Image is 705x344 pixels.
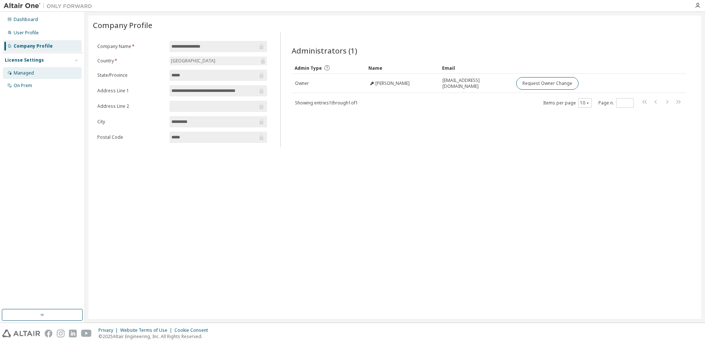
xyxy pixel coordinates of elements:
span: Page n. [598,98,634,108]
button: Request Owner Change [516,77,579,90]
div: Email [442,62,510,74]
label: Address Line 1 [97,88,165,94]
div: Managed [14,70,34,76]
div: Company Profile [14,43,53,49]
span: Company Profile [93,20,152,30]
p: © 2025 Altair Engineering, Inc. All Rights Reserved. [98,333,212,340]
div: Website Terms of Use [120,327,174,333]
label: Postal Code [97,134,165,140]
label: City [97,119,165,125]
span: Admin Type [295,65,322,71]
div: Dashboard [14,17,38,23]
span: Administrators (1) [292,45,357,56]
img: linkedin.svg [69,330,77,337]
span: Showing entries 1 through 1 of 1 [295,100,358,106]
img: instagram.svg [57,330,65,337]
label: State/Province [97,72,165,78]
span: [EMAIL_ADDRESS][DOMAIN_NAME] [442,78,510,89]
img: Altair One [4,2,96,10]
label: Company Name [97,44,165,49]
div: Name [368,62,436,74]
div: License Settings [5,57,44,63]
div: [GEOGRAPHIC_DATA] [170,56,267,65]
span: Owner [295,80,309,86]
div: Cookie Consent [174,327,212,333]
img: altair_logo.svg [2,330,40,337]
label: Country [97,58,165,64]
div: On Prem [14,83,32,89]
span: [PERSON_NAME] [375,80,410,86]
img: youtube.svg [81,330,92,337]
img: facebook.svg [45,330,52,337]
label: Address Line 2 [97,103,165,109]
span: Items per page [543,98,592,108]
button: 10 [580,100,590,106]
div: User Profile [14,30,39,36]
div: [GEOGRAPHIC_DATA] [170,57,216,65]
div: Privacy [98,327,120,333]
